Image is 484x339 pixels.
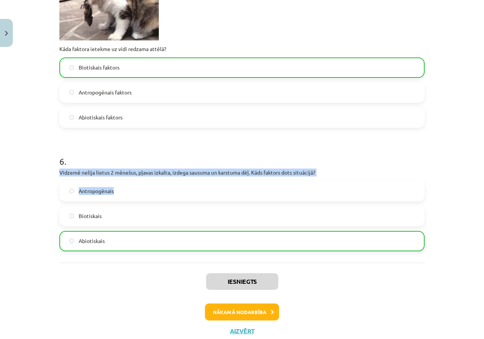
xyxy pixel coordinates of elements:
img: icon-close-lesson-0947bae3869378f0d4975bcd49f059093ad1ed9edebbc8119c70593378902aed.svg [5,31,8,36]
button: Iesniegts [206,273,278,290]
input: Biotiskais faktors [69,65,74,70]
span: Antropogēnais faktors [79,88,132,96]
button: Nākamā nodarbība [205,303,279,321]
span: Abiotiskais faktors [79,113,123,121]
input: Antropogēnais [69,189,74,193]
input: Antropogēnais faktors [69,90,74,95]
input: Biotiskais [69,214,74,218]
span: Abiotiskais [79,237,105,245]
p: Kāda faktora ietekme uz vidi redzama attēlā? [59,45,425,53]
span: Biotiskais faktors [79,63,119,71]
span: Antropogēnais [79,187,114,195]
p: Vidzemē nelija lietus 2 mēnešus, pļavas izkalta, izdega sausuma un karstuma dēļ. Kāds faktors dot... [59,169,425,176]
span: Biotiskais [79,212,102,220]
h1: 6 . [59,143,425,166]
button: Aizvērt [228,327,256,335]
input: Abiotiskais [69,238,74,243]
input: Abiotiskais faktors [69,115,74,120]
